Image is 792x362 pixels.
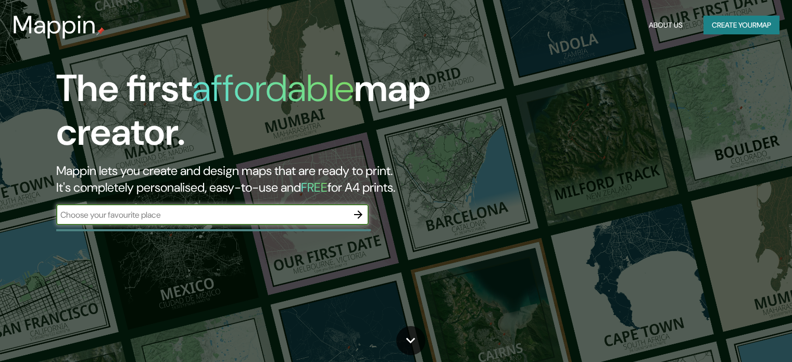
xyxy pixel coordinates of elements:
input: Choose your favourite place [56,209,348,221]
h1: The first map creator. [56,67,452,163]
button: Create yourmap [703,16,780,35]
h2: Mappin lets you create and design maps that are ready to print. It's completely personalised, eas... [56,163,452,196]
h1: affordable [192,64,354,113]
img: mappin-pin [96,27,105,35]
h3: Mappin [12,10,96,40]
button: About Us [645,16,687,35]
h5: FREE [301,179,328,195]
